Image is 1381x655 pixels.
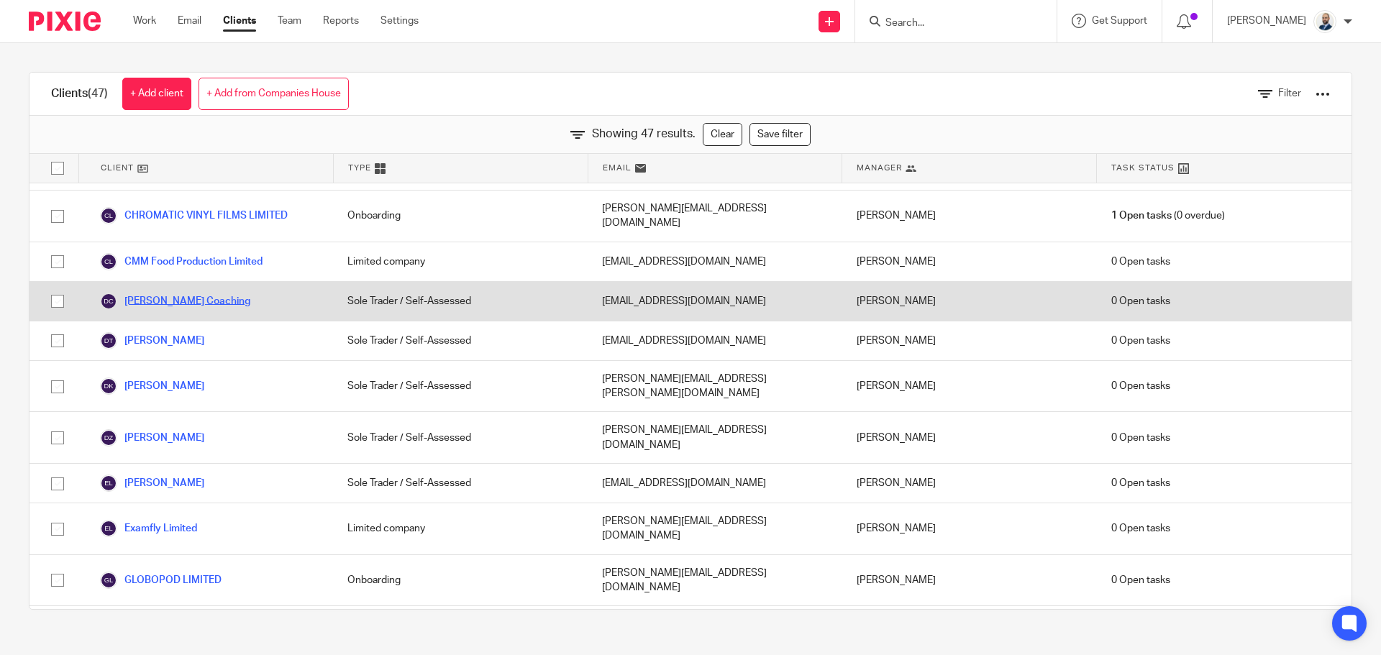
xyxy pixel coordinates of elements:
a: Clients [223,14,256,28]
div: Limited company [333,503,588,554]
div: Sole Trader / Self-Assessed [333,464,588,503]
div: Limited company [333,606,588,645]
div: [PERSON_NAME] [842,503,1097,554]
span: Showing 47 results. [592,126,696,142]
a: Team [278,14,301,28]
div: Sole Trader / Self-Assessed [333,321,588,360]
span: (47) [88,88,108,99]
div: [PERSON_NAME] [842,321,1097,360]
img: svg%3E [100,207,117,224]
a: [PERSON_NAME] Coaching [100,293,250,310]
div: Sole Trader / Self-Assessed [333,361,588,412]
div: [PERSON_NAME] [842,606,1097,645]
span: (0 overdue) [1111,209,1225,223]
span: Manager [857,162,902,174]
span: Client [101,162,134,174]
img: svg%3E [100,429,117,446]
input: Search [884,17,1013,30]
div: [PERSON_NAME][EMAIL_ADDRESS][PERSON_NAME][DOMAIN_NAME] [588,361,842,412]
a: CHROMATIC VINYL FILMS LIMITED [100,207,288,224]
div: [EMAIL_ADDRESS][DOMAIN_NAME] [588,606,842,645]
a: Email [178,14,201,28]
input: Select all [44,155,71,182]
span: Task Status [1111,162,1175,174]
span: Get Support [1092,16,1147,26]
div: [PERSON_NAME] [842,412,1097,463]
a: Reports [323,14,359,28]
img: Mark%20LI%20profiler.png [1313,10,1336,33]
span: Filter [1278,88,1301,99]
img: svg%3E [100,293,117,310]
div: Sole Trader / Self-Assessed [333,282,588,321]
div: [PERSON_NAME] [842,242,1097,281]
span: 1 Open tasks [1111,209,1172,223]
h1: Clients [51,86,108,101]
span: 0 Open tasks [1111,294,1170,308]
div: [PERSON_NAME][EMAIL_ADDRESS][DOMAIN_NAME] [588,503,842,554]
span: Type [348,162,371,174]
div: [PERSON_NAME] [842,464,1097,503]
div: [PERSON_NAME] [842,191,1097,242]
span: 0 Open tasks [1111,255,1170,269]
div: Sole Trader / Self-Assessed [333,412,588,463]
div: Onboarding [333,555,588,606]
span: 0 Open tasks [1111,379,1170,393]
span: Email [603,162,632,174]
span: 0 Open tasks [1111,476,1170,490]
a: Clear [703,123,742,146]
div: [PERSON_NAME][EMAIL_ADDRESS][DOMAIN_NAME] [588,555,842,606]
span: 0 Open tasks [1111,521,1170,536]
div: [EMAIL_ADDRESS][DOMAIN_NAME] [588,282,842,321]
img: svg%3E [100,377,117,395]
img: svg%3E [100,253,117,270]
div: Limited company [333,242,588,281]
a: GLOBOPOD LIMITED [100,572,222,589]
img: svg%3E [100,520,117,537]
div: [PERSON_NAME][EMAIL_ADDRESS][DOMAIN_NAME] [588,412,842,463]
span: 0 Open tasks [1111,431,1170,445]
a: + Add client [122,78,191,110]
img: svg%3E [100,475,117,492]
a: [PERSON_NAME] [100,429,204,446]
img: svg%3E [100,572,117,589]
span: 0 Open tasks [1111,573,1170,587]
p: [PERSON_NAME] [1227,14,1306,28]
a: Save filter [749,123,811,146]
div: [PERSON_NAME] [842,555,1097,606]
img: Pixie [29,12,101,31]
div: [PERSON_NAME] [842,361,1097,412]
a: Settings [380,14,419,28]
a: [PERSON_NAME] [100,377,204,395]
div: [EMAIL_ADDRESS][DOMAIN_NAME] [588,464,842,503]
a: + Add from Companies House [199,78,349,110]
a: Work [133,14,156,28]
a: [PERSON_NAME] [100,332,204,349]
span: 0 Open tasks [1111,334,1170,348]
div: Onboarding [333,191,588,242]
a: [PERSON_NAME] [100,475,204,492]
div: [PERSON_NAME] [842,282,1097,321]
div: [EMAIL_ADDRESS][DOMAIN_NAME] [588,242,842,281]
a: Examfly Limited [100,520,197,537]
a: CMM Food Production Limited [100,253,263,270]
div: [PERSON_NAME][EMAIL_ADDRESS][DOMAIN_NAME] [588,191,842,242]
img: svg%3E [100,332,117,349]
div: [EMAIL_ADDRESS][DOMAIN_NAME] [588,321,842,360]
